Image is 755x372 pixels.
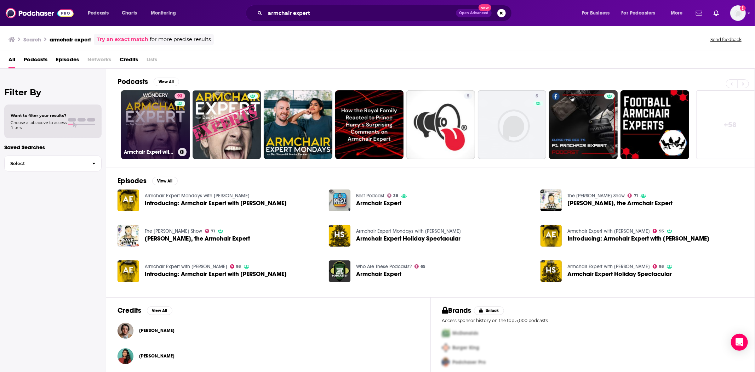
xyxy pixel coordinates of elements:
a: Armchair Expert Holiday Spectacular [540,260,562,282]
a: 93 [653,229,664,233]
span: Charts [122,8,137,18]
a: 71 [205,229,215,233]
img: Dax Shepard, the Armchair Expert [540,190,562,211]
span: Lists [147,54,157,68]
span: 65 [421,265,426,268]
h3: Search [23,36,41,43]
img: Introducing: Armchair Expert with Dax Shepard [118,190,139,211]
a: 93 [653,264,664,269]
div: Open Intercom Messenger [731,334,748,351]
span: Podchaser Pro [453,359,486,365]
a: 65 [414,264,426,269]
button: open menu [666,7,692,19]
span: 38 [394,194,399,197]
a: Introducing: Armchair Expert with Dax Shepard [118,260,139,282]
button: open menu [83,7,118,19]
span: Burger King [453,345,480,351]
span: [PERSON_NAME], the Armchair Expert [567,200,673,206]
a: Armchair Expert Holiday Spectacular [356,236,461,242]
span: Podcasts [88,8,109,18]
a: 5 [533,93,541,99]
span: Networks [87,54,111,68]
a: Armchair Expert Holiday Spectacular [567,271,672,277]
h2: Filter By [4,87,102,97]
a: 5 [464,93,472,99]
span: 5 [467,93,469,100]
svg: Add a profile image [740,5,746,11]
p: Access sponsor history on the top 5,000 podcasts. [442,318,744,323]
button: Rob HolyszRob Holysz [118,319,419,342]
a: 71 [628,193,638,198]
a: Introducing: Armchair Expert with Dax Shepard [145,271,287,277]
img: First Pro Logo [439,326,453,340]
span: Credits [120,54,138,68]
a: Armchair Expert [356,271,401,277]
button: View All [152,177,178,185]
a: Who Are These Podcasts? [356,264,412,270]
span: McDonalds [453,330,479,336]
a: 93Armchair Expert with [PERSON_NAME] [121,90,190,159]
span: [PERSON_NAME] [139,328,175,333]
a: 5 [406,90,475,159]
a: Dax Shepard, the Armchair Expert [567,200,673,206]
span: Introducing: Armchair Expert with [PERSON_NAME] [567,236,709,242]
span: 93 [659,230,664,233]
span: Introducing: Armchair Expert with [PERSON_NAME] [145,200,287,206]
h2: Credits [118,306,141,315]
button: open menu [577,7,619,19]
span: Armchair Expert [356,200,401,206]
a: Podcasts [24,54,47,68]
a: Monica Padman [118,348,133,364]
a: Rob Holysz [139,328,175,333]
h2: Episodes [118,176,147,185]
a: Charts [117,7,141,19]
a: Armchair Expert with Dax Shepard [145,264,227,270]
button: Unlock [474,306,504,315]
span: For Business [582,8,610,18]
span: for more precise results [150,35,211,44]
a: The Dave Chang Show [145,228,202,234]
button: open menu [146,7,185,19]
span: 93 [659,265,664,268]
button: View All [147,306,172,315]
span: For Podcasters [622,8,656,18]
span: 71 [634,194,638,197]
a: CreditsView All [118,306,172,315]
h3: armchair expert [50,36,91,43]
a: Introducing: Armchair Expert with Dax Shepard [540,225,562,247]
a: Monica Padman [139,353,175,359]
h3: Armchair Expert with [PERSON_NAME] [124,149,175,155]
a: Armchair Expert Mondays with Dax Shepard [145,193,250,199]
a: Show notifications dropdown [711,7,722,19]
img: Second Pro Logo [439,340,453,355]
h2: Podcasts [118,77,148,86]
a: Try an exact match [97,35,148,44]
a: Armchair Expert Mondays with Dax Shepard [356,228,461,234]
span: 93 [177,93,182,100]
span: Introducing: Armchair Expert with [PERSON_NAME] [145,271,287,277]
h2: Brands [442,306,471,315]
button: open menu [617,7,666,19]
a: Best Podcast [356,193,384,199]
a: 93 [230,264,241,269]
a: PodcastsView All [118,77,179,86]
a: 5 [478,90,547,159]
img: Podchaser - Follow, Share and Rate Podcasts [6,6,74,20]
span: [PERSON_NAME], the Armchair Expert [145,236,250,242]
a: Introducing: Armchair Expert with Dax Shepard [567,236,709,242]
span: New [479,4,491,11]
img: Third Pro Logo [439,355,453,370]
span: Episodes [56,54,79,68]
img: Armchair Expert Holiday Spectacular [329,225,350,247]
a: Armchair Expert [329,260,350,282]
button: Send feedback [708,36,744,43]
div: Search podcasts, credits, & more... [252,5,519,21]
span: Logged in as WE_Broadcast [730,5,746,21]
span: Monitoring [151,8,176,18]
